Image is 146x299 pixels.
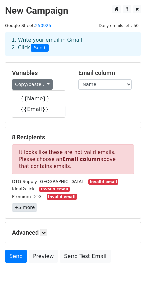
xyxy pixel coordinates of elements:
[96,22,141,29] span: Daily emails left: 50
[31,44,49,52] span: Send
[12,79,53,90] a: Copy/paste...
[113,267,146,299] div: 聊天小组件
[12,69,68,77] h5: Variables
[12,104,65,115] a: {{Email}}
[5,23,51,28] small: Google Sheet:
[7,36,139,52] div: 1. Write your email in Gmail 2. Click
[12,203,37,212] a: +5 more
[12,134,134,141] h5: 8 Recipients
[12,179,83,184] small: DTG Supply [GEOGRAPHIC_DATA]
[88,179,118,185] small: Invalid email
[62,156,100,162] strong: Email column
[5,250,27,263] a: Send
[12,194,42,199] small: Premium-DTG
[12,144,134,174] p: It looks like these are not valid emails. Please choose an above that contains emails.
[78,69,134,77] h5: Email column
[113,267,146,299] iframe: Chat Widget
[39,187,69,192] small: Invalid email
[12,186,35,191] small: Ideal2click
[60,250,111,263] a: Send Test Email
[12,229,134,236] h5: Advanced
[12,93,65,104] a: {{Name}}
[96,23,141,28] a: Daily emails left: 50
[5,5,141,16] h2: New Campaign
[29,250,58,263] a: Preview
[47,194,77,200] small: Invalid email
[35,23,51,28] a: 250925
